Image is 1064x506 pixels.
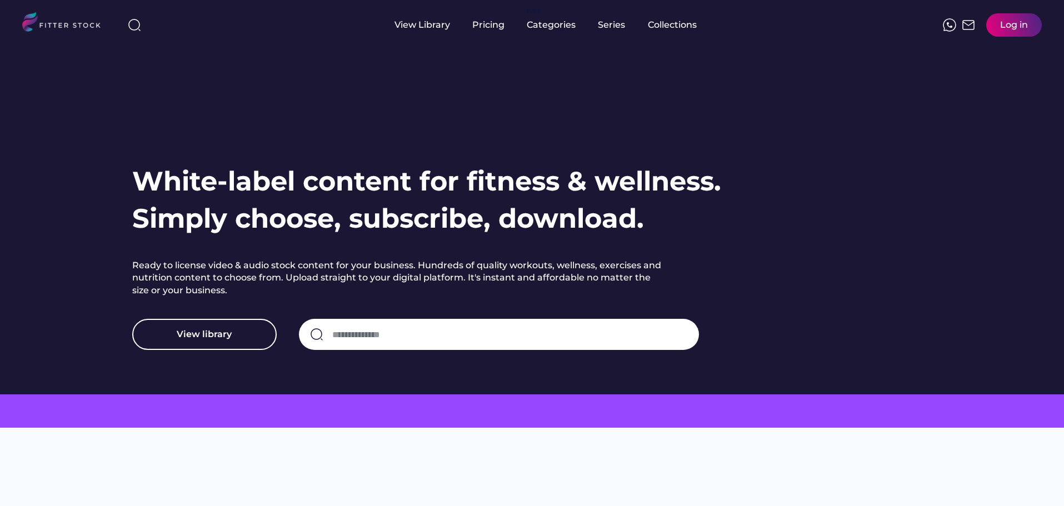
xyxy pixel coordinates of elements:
[527,19,576,31] div: Categories
[527,6,541,17] div: fvck
[310,328,323,341] img: search-normal.svg
[132,259,666,297] h2: Ready to license video & audio stock content for your business. Hundreds of quality workouts, wel...
[132,319,277,350] button: View library
[962,18,975,32] img: Frame%2051.svg
[1000,19,1028,31] div: Log in
[132,163,721,237] h1: White-label content for fitness & wellness. Simply choose, subscribe, download.
[648,19,697,31] div: Collections
[128,18,141,32] img: search-normal%203.svg
[22,12,110,35] img: LOGO.svg
[943,18,956,32] img: meteor-icons_whatsapp%20%281%29.svg
[472,19,504,31] div: Pricing
[394,19,450,31] div: View Library
[598,19,626,31] div: Series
